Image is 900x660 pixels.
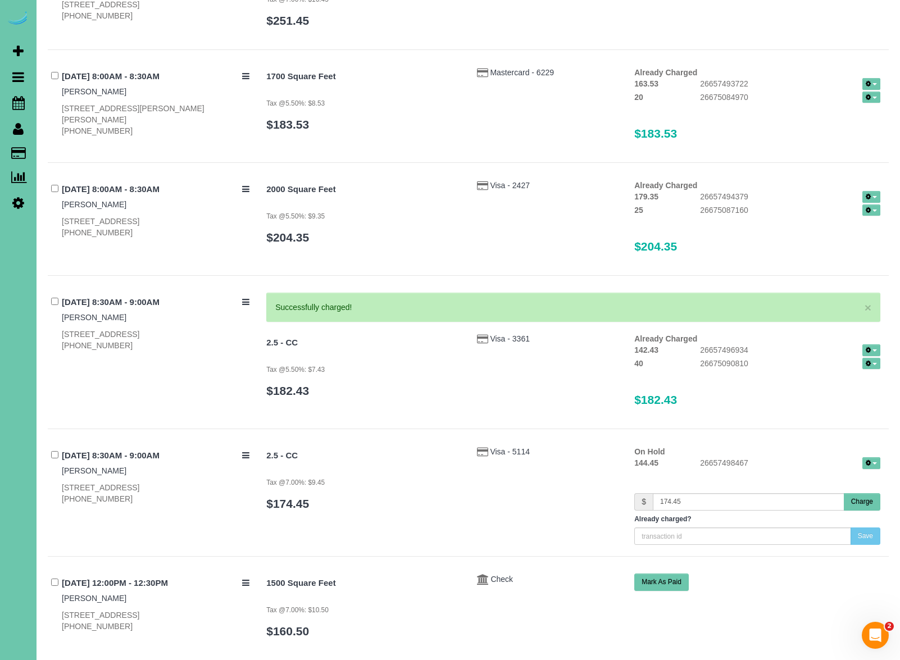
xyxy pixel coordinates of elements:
div: 26657498467 [692,457,889,471]
a: Visa - 2427 [490,181,530,190]
div: [STREET_ADDRESS] [PHONE_NUMBER] [62,609,249,632]
h5: Already charged? [634,516,880,523]
strong: Already Charged [634,68,697,77]
h4: [DATE] 8:00AM - 8:30AM [62,72,249,81]
strong: 144.45 [634,458,658,467]
div: [STREET_ADDRESS][PERSON_NAME][PERSON_NAME] [PHONE_NUMBER] [62,103,249,136]
strong: 142.43 [634,345,658,354]
div: 26657496934 [692,344,889,358]
strong: 25 [634,206,643,215]
h4: [DATE] 12:00PM - 12:30PM [62,579,249,588]
span: $183.53 [634,127,677,140]
strong: 179.35 [634,192,658,201]
h4: [DATE] 8:30AM - 9:00AM [62,451,249,461]
small: Tax @5.50%: $8.53 [266,99,325,107]
h4: 2.5 - CC [266,451,460,461]
a: $183.53 [266,118,309,131]
div: Successfully charged! [275,302,871,313]
span: $182.43 [634,393,677,406]
a: × [865,302,871,313]
div: 26657493722 [692,78,889,92]
strong: Already Charged [634,334,697,343]
small: Tax @7.00%: $9.45 [266,479,325,486]
strong: 20 [634,93,643,102]
h4: 2000 Square Feet [266,185,460,194]
strong: Already Charged [634,181,697,190]
a: [PERSON_NAME] [62,466,126,475]
span: $ [634,493,653,511]
small: Tax @5.50%: $9.35 [266,212,325,220]
span: 2 [885,622,894,631]
input: transaction id [634,527,851,545]
h4: [DATE] 8:00AM - 8:30AM [62,185,249,194]
a: Visa - 5114 [490,447,530,456]
a: [PERSON_NAME] [62,313,126,322]
span: $204.35 [634,240,677,253]
strong: 163.53 [634,79,658,88]
a: $160.50 [266,625,309,638]
strong: 40 [634,359,643,368]
div: [STREET_ADDRESS] [PHONE_NUMBER] [62,216,249,238]
small: Tax @7.00%: $10.50 [266,606,329,614]
a: [PERSON_NAME] [62,87,126,96]
div: 26657494379 [692,191,889,204]
div: [STREET_ADDRESS] [PHONE_NUMBER] [62,482,249,504]
a: $174.45 [266,497,309,510]
a: $182.43 [266,384,309,397]
iframe: Intercom live chat [862,622,889,649]
h4: 1500 Square Feet [266,579,460,588]
div: [STREET_ADDRESS] [PHONE_NUMBER] [62,329,249,351]
a: $204.35 [266,231,309,244]
div: 26675084970 [692,92,889,105]
img: Automaid Logo [7,11,29,27]
strong: On Hold [634,447,665,456]
a: [PERSON_NAME] [62,594,126,603]
h4: [DATE] 8:30AM - 9:00AM [62,298,249,307]
h4: 1700 Square Feet [266,72,460,81]
a: Visa - 3361 [490,334,530,343]
a: Mastercard - 6229 [490,68,554,77]
a: Check [490,575,513,584]
h4: 2.5 - CC [266,338,460,348]
div: 26675087160 [692,204,889,218]
small: Tax @5.50%: $7.43 [266,366,325,374]
button: Charge [844,493,880,511]
div: 26675090810 [692,358,889,371]
button: Mark As Paid [634,573,689,591]
a: $251.45 [266,14,309,27]
a: [PERSON_NAME] [62,200,126,209]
